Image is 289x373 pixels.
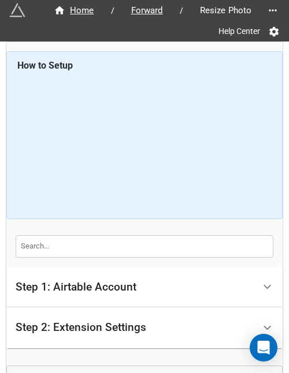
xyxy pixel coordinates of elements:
input: Search... [16,235,273,257]
div: Step 1: Airtable Account [16,281,136,293]
div: Step 2: Extension Settings [16,322,146,333]
a: Home [42,3,106,17]
span: Resize Photo [193,4,259,17]
div: Home [54,4,94,17]
a: Help Center [210,21,268,42]
div: Step 1: Airtable Account [6,267,283,308]
a: Forward [119,3,175,17]
div: Step 2: Extension Settings [6,307,283,348]
li: / [180,5,183,17]
iframe: How to Resize Images on Airtable in Bulk! [17,77,272,209]
img: miniextensions-icon.73ae0678.png [9,2,25,18]
span: Forward [124,4,170,17]
li: / [111,5,114,17]
nav: breadcrumb [42,3,264,17]
b: How to Setup [17,60,73,71]
div: Open Intercom Messenger [250,334,277,361]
